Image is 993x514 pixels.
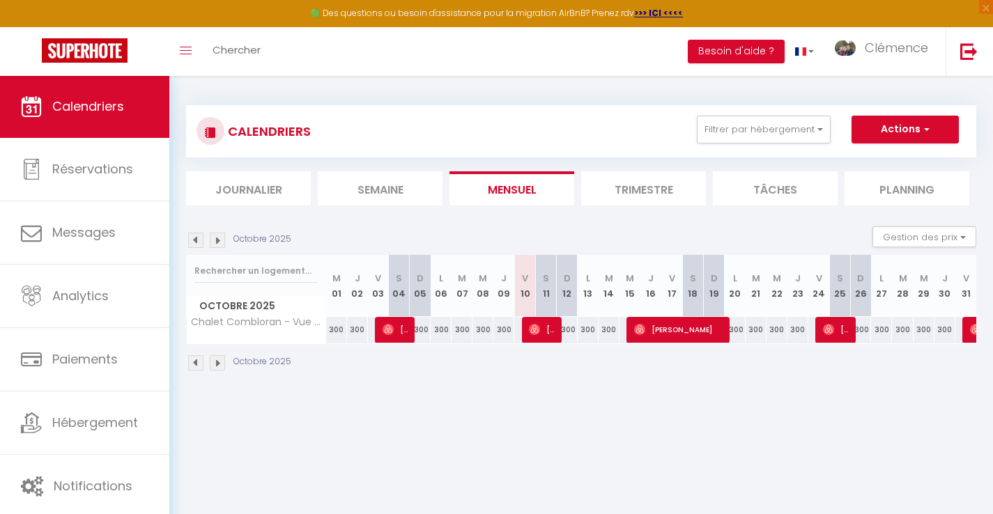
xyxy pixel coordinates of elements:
[52,98,124,115] span: Calendriers
[850,317,871,343] div: 300
[899,272,907,285] abbr: M
[202,27,271,76] a: Chercher
[871,317,892,343] div: 300
[599,317,619,343] div: 300
[634,7,683,19] a: >>> ICI <<<<
[410,255,431,317] th: 05
[599,255,619,317] th: 14
[960,42,978,60] img: logout
[543,272,549,285] abbr: S
[829,255,850,317] th: 25
[711,272,718,285] abbr: D
[581,171,706,205] li: Trimestre
[529,316,557,343] span: [PERSON_NAME]
[355,272,360,285] abbr: J
[697,116,831,143] button: Filtrer par hébergement
[942,272,948,285] abbr: J
[914,255,934,317] th: 29
[703,255,724,317] th: 19
[773,272,781,285] abbr: M
[536,255,557,317] th: 11
[479,272,487,285] abbr: M
[233,355,291,368] p: Octobre 2025
[472,317,493,343] div: 300
[850,255,871,317] th: 26
[835,40,856,56] img: ...
[852,116,959,143] button: Actions
[326,255,347,317] th: 01
[816,272,822,285] abbr: V
[375,272,381,285] abbr: V
[688,40,785,63] button: Besoin d'aide ?
[690,272,696,285] abbr: S
[557,255,578,317] th: 12
[194,258,318,283] input: Rechercher un logement...
[725,255,746,317] th: 20
[187,296,325,316] span: Octobre 2025
[752,272,760,285] abbr: M
[746,317,767,343] div: 300
[347,317,368,343] div: 300
[52,287,109,304] span: Analytics
[389,255,410,317] th: 04
[383,316,410,343] span: [PERSON_NAME]
[186,171,311,205] li: Journalier
[605,272,613,285] abbr: M
[233,233,291,246] p: Octobre 2025
[845,171,969,205] li: Planning
[892,255,913,317] th: 28
[52,414,138,431] span: Hébergement
[955,255,976,317] th: 31
[42,38,128,63] img: Super Booking
[213,42,261,57] span: Chercher
[746,255,767,317] th: 21
[648,272,654,285] abbr: J
[733,272,737,285] abbr: L
[795,272,801,285] abbr: J
[52,350,118,368] span: Paiements
[52,224,116,241] span: Messages
[767,255,787,317] th: 22
[713,171,838,205] li: Tâches
[787,255,808,317] th: 23
[682,255,703,317] th: 18
[431,317,452,343] div: 300
[872,226,976,247] button: Gestion des prix
[452,255,472,317] th: 07
[54,477,132,494] span: Notifications
[396,272,402,285] abbr: S
[493,255,514,317] th: 09
[522,272,528,285] abbr: V
[725,317,746,343] div: 300
[410,317,431,343] div: 300
[578,255,599,317] th: 13
[368,255,389,317] th: 03
[837,272,843,285] abbr: S
[431,255,452,317] th: 06
[934,255,955,317] th: 30
[564,272,571,285] abbr: D
[661,255,682,317] th: 17
[619,255,640,317] th: 15
[871,255,892,317] th: 27
[452,317,472,343] div: 300
[920,272,928,285] abbr: M
[439,272,443,285] abbr: L
[514,255,535,317] th: 10
[326,317,347,343] div: 300
[224,116,311,147] h3: CALENDRIERS
[318,171,442,205] li: Semaine
[634,316,725,343] span: [PERSON_NAME]
[824,27,946,76] a: ... Clémence
[865,39,928,56] span: Clémence
[347,255,368,317] th: 02
[857,272,864,285] abbr: D
[787,317,808,343] div: 300
[963,272,969,285] abbr: V
[934,317,955,343] div: 300
[808,255,829,317] th: 24
[449,171,574,205] li: Mensuel
[332,272,341,285] abbr: M
[578,317,599,343] div: 300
